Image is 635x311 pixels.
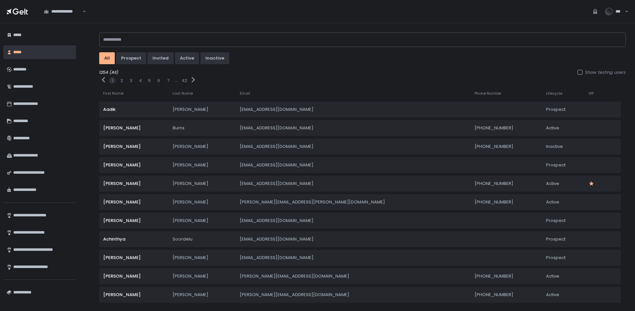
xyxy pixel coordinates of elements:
span: Lifecycle [546,91,562,96]
span: Last Name [173,91,193,96]
span: First Name [103,91,123,96]
div: [EMAIL_ADDRESS][DOMAIN_NAME] [240,255,467,261]
div: [PERSON_NAME] [173,144,232,150]
div: [PERSON_NAME] [173,292,232,298]
div: prospect [121,55,141,61]
div: [PERSON_NAME] [103,273,165,279]
div: inactive [205,55,224,61]
span: active [546,181,559,187]
div: 1254 (All) [99,69,626,75]
div: [EMAIL_ADDRESS][DOMAIN_NAME] [240,181,467,187]
div: [PERSON_NAME] [173,181,232,187]
div: [EMAIL_ADDRESS][DOMAIN_NAME] [240,144,467,150]
div: Search for option [40,5,86,19]
div: [EMAIL_ADDRESS][DOMAIN_NAME] [240,236,467,242]
div: [PERSON_NAME] [103,292,165,298]
div: Soordelu [173,236,232,242]
span: Email [240,91,250,96]
div: [PERSON_NAME] [103,199,165,205]
span: VIP [588,91,594,96]
span: prospect [546,218,566,224]
span: prospect [546,162,566,168]
div: All [104,55,110,61]
div: [EMAIL_ADDRESS][DOMAIN_NAME] [240,218,467,224]
div: [PERSON_NAME] [173,162,232,168]
span: active [546,125,559,131]
button: 5 [148,78,151,84]
span: prospect [546,255,566,261]
div: [EMAIL_ADDRESS][DOMAIN_NAME] [240,162,467,168]
div: [PERSON_NAME] [103,162,165,168]
div: [EMAIL_ADDRESS][DOMAIN_NAME] [240,107,467,112]
span: Phone Number [475,91,501,96]
div: [PERSON_NAME] [173,107,232,112]
div: Aadik [103,107,165,112]
div: [PERSON_NAME] [103,144,165,150]
span: active [546,292,559,298]
div: ... [175,77,178,83]
button: 4 [139,78,142,84]
div: [PHONE_NUMBER] [475,144,538,150]
div: [PERSON_NAME] [173,255,232,261]
button: inactive [200,52,229,64]
button: All [99,52,115,64]
button: 2 [120,78,123,84]
div: Burns [173,125,232,131]
button: prospect [116,52,146,64]
button: 1 [112,78,113,84]
div: [PHONE_NUMBER] [475,292,538,298]
button: active [175,52,199,64]
span: inactive [546,144,563,150]
div: [PERSON_NAME] [103,125,165,131]
div: [PERSON_NAME] [103,181,165,187]
div: invited [152,55,169,61]
div: [PERSON_NAME] [173,273,232,279]
button: 3 [130,78,132,84]
button: 6 [157,78,160,84]
button: 7 [167,78,169,84]
div: [PERSON_NAME][EMAIL_ADDRESS][PERSON_NAME][DOMAIN_NAME] [240,199,467,205]
span: prospect [546,236,566,242]
span: active [546,273,559,279]
button: invited [148,52,174,64]
div: active [180,55,194,61]
div: [PHONE_NUMBER] [475,125,538,131]
div: [PERSON_NAME] [173,199,232,205]
div: [PERSON_NAME] [173,218,232,224]
span: prospect [546,107,566,112]
span: active [546,199,559,205]
div: [PERSON_NAME][EMAIL_ADDRESS][DOMAIN_NAME] [240,292,467,298]
div: [PERSON_NAME] [103,218,165,224]
div: [PERSON_NAME][EMAIL_ADDRESS][DOMAIN_NAME] [240,273,467,279]
div: Achinthya [103,236,165,242]
div: [PERSON_NAME] [103,255,165,261]
div: [EMAIL_ADDRESS][DOMAIN_NAME] [240,125,467,131]
div: [PHONE_NUMBER] [475,199,538,205]
div: [PHONE_NUMBER] [475,181,538,187]
div: [PHONE_NUMBER] [475,273,538,279]
button: 42 [182,78,187,84]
